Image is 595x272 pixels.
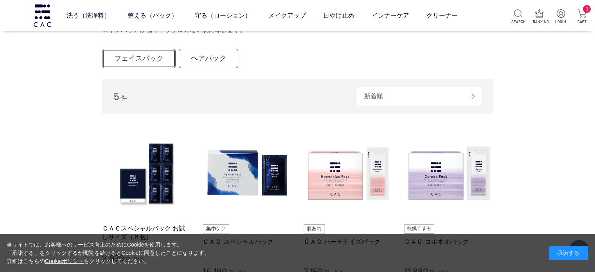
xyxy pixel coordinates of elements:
a: RANKING [533,9,546,25]
a: 日やけ止め [323,5,354,27]
div: 新着順 [356,87,482,106]
img: ＣＡＣ コルネオパック [404,129,493,218]
span: 5 [114,90,119,102]
a: クリーナー [426,5,458,27]
img: 肌あれ [304,224,325,234]
a: 守る（ローション） [195,5,251,27]
img: 集中ケア [203,224,229,234]
a: 3 CART [575,9,589,25]
img: ＣＡＣ スペシャルパック [203,129,292,218]
a: 整える（パック） [128,5,178,27]
a: ヘアパック [179,49,238,68]
div: 当サイトでは、お客様へのサービス向上のためにCookieを使用します。 「承諾する」をクリックするか閲覧を続けるとCookieに同意したことになります。 詳細はこちらの をクリックしてください。 [7,241,210,265]
p: CART [575,19,589,25]
img: ＣＡＣスペシャルパック お試しサイズ（６包） [102,129,191,218]
a: SEARCH [511,9,525,25]
a: インナーケア [372,5,409,27]
div: 承諾する [549,246,588,260]
img: 乾燥くすみ [404,224,434,234]
a: LOGIN [554,9,568,25]
a: フェイスパック [102,49,176,68]
span: 件 [121,95,127,101]
a: 洗う（洗浄料） [67,5,110,27]
p: RANKING [533,19,546,25]
a: ＣＡＣスペシャルパック お試しサイズ（６包） [102,224,191,241]
img: ＣＡＣ ハーモナイズパック [304,129,393,218]
p: LOGIN [554,19,568,25]
span: 3 [583,5,591,13]
a: メイクアップ [268,5,306,27]
a: Cookieポリシー [45,258,84,264]
img: logo [32,4,52,27]
p: SEARCH [511,19,525,25]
